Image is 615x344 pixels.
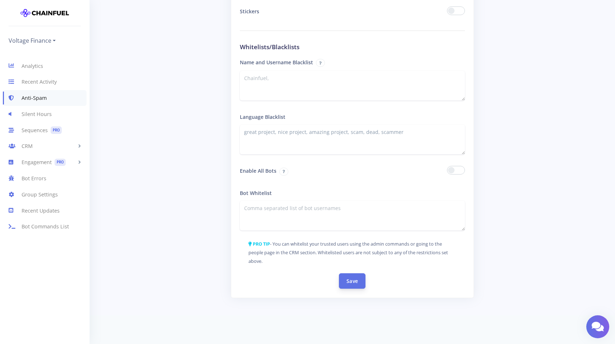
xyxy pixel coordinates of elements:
[240,109,285,125] label: Language Blacklist
[20,6,69,20] img: chainfuel-logo
[234,4,353,19] label: Stickers
[240,185,272,201] label: Bot Whitelist
[240,55,325,71] label: Name and Username Blacklist
[234,163,353,180] label: Enable All Bots
[253,241,270,247] strong: PRO TIP
[240,125,465,154] textarea: great project, nice project, amazing project, scam, dead, scammer
[55,159,66,166] span: PRO
[240,42,465,52] h3: Whitelists/Blacklists
[248,241,448,264] small: - You can whitelist your trusted users using the admin commands or going to the people page in th...
[339,273,365,289] button: Save
[9,35,56,46] a: Voltage Finance
[51,126,62,134] span: PRO
[3,90,87,106] a: Anti-Spam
